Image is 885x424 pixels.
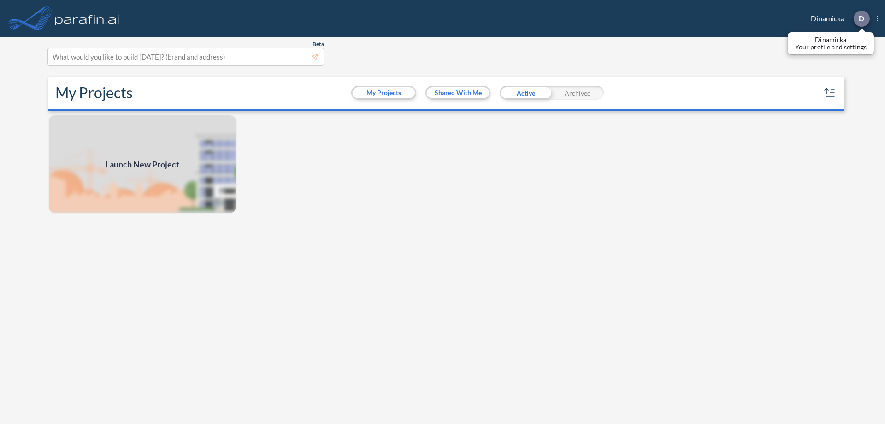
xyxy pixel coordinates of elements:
[313,41,324,48] span: Beta
[797,11,878,27] div: Dinamicka
[106,158,179,171] span: Launch New Project
[53,9,121,28] img: logo
[427,87,489,98] button: Shared With Me
[353,87,415,98] button: My Projects
[795,43,867,51] p: Your profile and settings
[48,114,237,214] a: Launch New Project
[552,86,604,100] div: Archived
[859,14,864,23] p: D
[500,86,552,100] div: Active
[822,85,837,100] button: sort
[55,84,133,102] h2: My Projects
[795,36,867,43] p: Dinamicka
[48,114,237,214] img: add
